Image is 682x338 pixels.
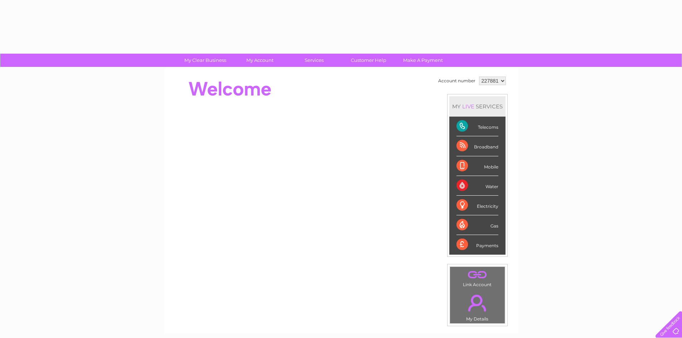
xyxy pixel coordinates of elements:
[449,96,506,117] div: MY SERVICES
[456,117,498,136] div: Telecoms
[452,290,503,315] a: .
[456,136,498,156] div: Broadband
[436,75,477,87] td: Account number
[456,196,498,215] div: Electricity
[450,289,505,324] td: My Details
[461,103,476,110] div: LIVE
[230,54,289,67] a: My Account
[456,235,498,254] div: Payments
[176,54,235,67] a: My Clear Business
[339,54,398,67] a: Customer Help
[393,54,453,67] a: Make A Payment
[456,176,498,196] div: Water
[456,156,498,176] div: Mobile
[456,215,498,235] div: Gas
[452,269,503,281] a: .
[450,266,505,289] td: Link Account
[285,54,344,67] a: Services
